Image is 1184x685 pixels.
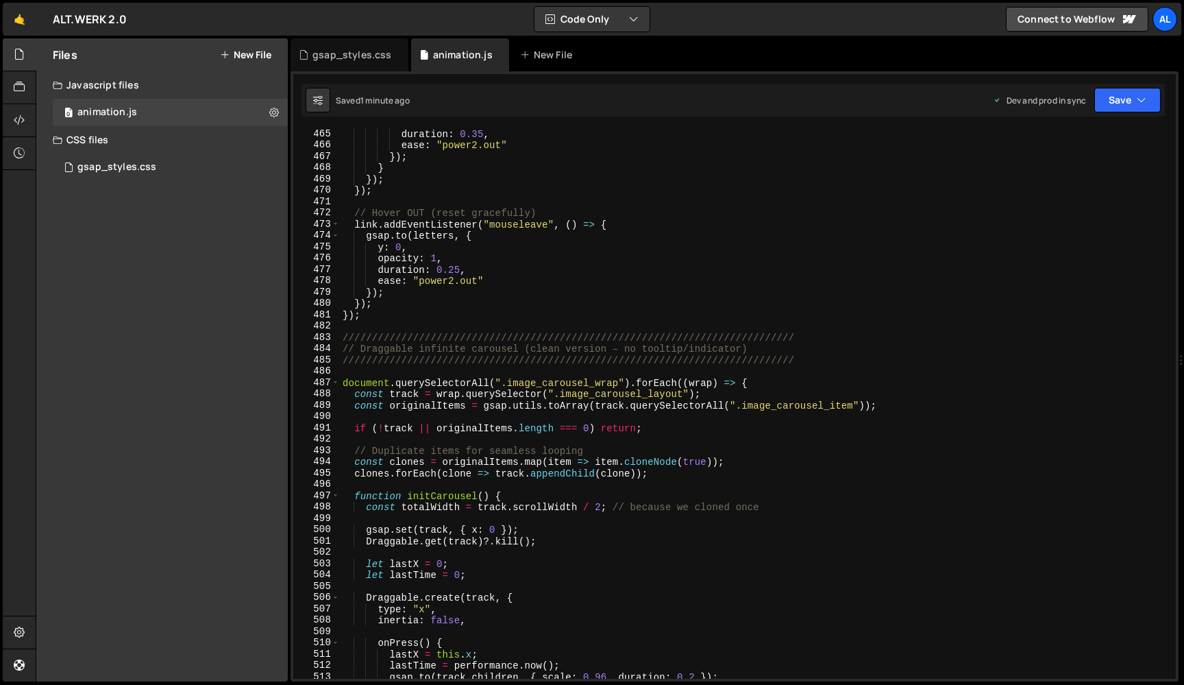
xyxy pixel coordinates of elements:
[293,546,340,558] div: 502
[293,490,340,502] div: 497
[293,219,340,230] div: 473
[77,106,137,119] div: animation.js
[53,99,288,126] : 14912/38821.js
[293,252,340,264] div: 476
[293,287,340,298] div: 479
[293,162,340,173] div: 468
[293,298,340,309] div: 480
[293,184,340,196] div: 470
[293,536,340,547] div: 501
[293,581,340,592] div: 505
[293,230,340,241] div: 474
[220,49,271,60] button: New File
[293,275,340,287] div: 478
[293,207,340,219] div: 472
[293,660,340,671] div: 512
[312,48,391,62] div: gsap_styles.css
[293,332,340,344] div: 483
[293,128,340,140] div: 465
[534,7,650,32] button: Code Only
[36,71,288,99] div: Javascript files
[293,309,340,321] div: 481
[293,400,340,411] div: 489
[293,513,340,525] div: 499
[293,151,340,163] div: 467
[293,569,340,581] div: 504
[293,637,340,649] div: 510
[293,479,340,490] div: 496
[293,173,340,185] div: 469
[520,48,578,62] div: New File
[1006,7,1148,32] a: Connect to Webflow
[293,343,340,354] div: 484
[1094,88,1161,112] button: Save
[993,95,1086,106] div: Dev and prod in sync
[53,154,288,181] div: 14912/40509.css
[77,161,156,173] div: gsap_styles.css
[336,95,410,106] div: Saved
[293,501,340,513] div: 498
[293,445,340,457] div: 493
[293,456,340,468] div: 494
[293,558,340,570] div: 503
[360,95,410,106] div: 1 minute ago
[433,48,493,62] div: animation.js
[293,433,340,445] div: 492
[293,320,340,332] div: 482
[293,264,340,276] div: 477
[3,3,36,36] a: 🤙
[293,614,340,626] div: 508
[293,592,340,603] div: 506
[293,422,340,434] div: 491
[36,126,288,154] div: CSS files
[1152,7,1177,32] a: Al
[293,468,340,479] div: 495
[293,388,340,400] div: 488
[293,626,340,638] div: 509
[293,603,340,615] div: 507
[293,196,340,208] div: 471
[293,365,340,377] div: 486
[293,649,340,660] div: 511
[64,108,73,119] span: 0
[53,47,77,62] h2: Files
[293,139,340,151] div: 466
[293,241,340,253] div: 475
[53,11,127,27] div: ALT.WERK 2.0
[293,411,340,422] div: 490
[293,524,340,536] div: 500
[293,671,340,683] div: 513
[293,354,340,366] div: 485
[293,377,340,389] div: 487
